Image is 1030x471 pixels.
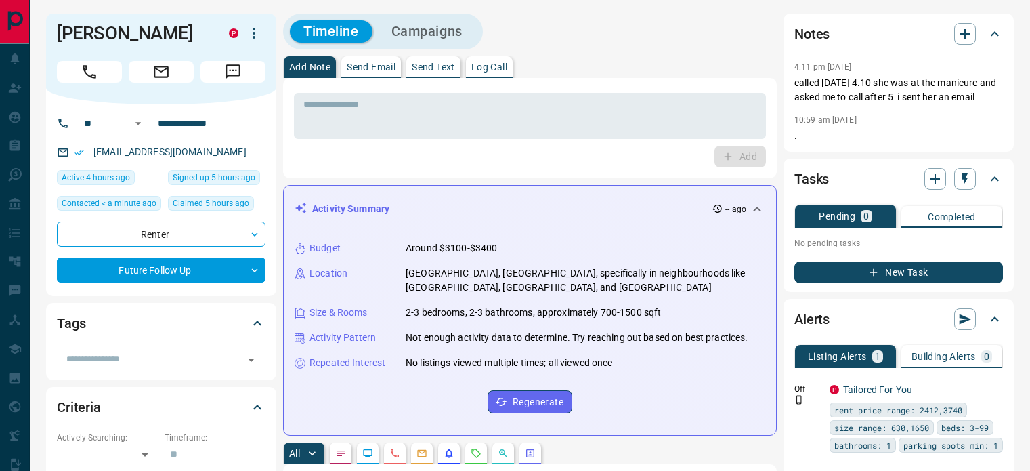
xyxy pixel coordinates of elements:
h2: Alerts [794,308,830,330]
p: Add Note [289,62,330,72]
span: size range: 630,1650 [834,421,929,434]
p: -- ago [725,203,746,216]
svg: Requests [471,448,481,459]
div: Fri Sep 12 2025 [168,170,265,189]
p: called [DATE] 4.10 she was at the manicure and asked me to call after 5 i sent her an email [794,76,1003,104]
button: Open [130,115,146,131]
div: Tasks [794,163,1003,195]
button: Timeline [290,20,372,43]
div: property.ca [229,28,238,38]
p: Timeframe: [165,432,265,444]
h2: Tasks [794,168,829,190]
h2: Notes [794,23,830,45]
div: Fri Sep 12 2025 [57,170,161,189]
div: Notes [794,18,1003,50]
p: Off [794,383,821,395]
span: Claimed 5 hours ago [173,197,249,210]
h2: Tags [57,312,85,334]
button: Regenerate [488,390,572,413]
p: 1 [875,352,880,361]
div: property.ca [830,385,839,394]
p: No listings viewed multiple times; all viewed once [406,356,613,370]
p: Building Alerts [911,352,976,361]
a: Tailored For You [843,384,912,395]
svg: Notes [335,448,346,459]
p: Actively Searching: [57,432,158,444]
p: Location [309,266,347,281]
div: Renter [57,222,265,247]
p: 0 [984,352,989,361]
span: Message [200,61,265,83]
span: Email [129,61,194,83]
p: Size & Rooms [309,306,368,320]
p: Completed [928,212,976,222]
p: Not enough activity data to determine. Try reaching out based on best practices. [406,331,748,345]
svg: Calls [389,448,400,459]
span: Active 4 hours ago [62,171,130,184]
div: Fri Sep 12 2025 [168,196,265,215]
p: [GEOGRAPHIC_DATA], [GEOGRAPHIC_DATA], specifically in neighbourhoods like [GEOGRAPHIC_DATA], [GEO... [406,266,765,295]
h1: [PERSON_NAME] [57,22,209,44]
div: Fri Sep 12 2025 [57,196,161,215]
svg: Push Notification Only [794,395,804,405]
span: Call [57,61,122,83]
svg: Emails [416,448,427,459]
p: 0 [863,211,869,221]
p: No pending tasks [794,233,1003,253]
p: Send Text [412,62,455,72]
button: Open [242,350,261,369]
svg: Agent Actions [525,448,536,459]
svg: Lead Browsing Activity [362,448,373,459]
p: 10:59 am [DATE] [794,115,857,125]
p: Activity Summary [312,202,389,216]
span: beds: 3-99 [941,421,989,434]
p: Send Email [347,62,395,72]
p: 2-3 bedrooms, 2-3 bathrooms, approximately 700-1500 sqft [406,306,661,320]
p: Pending [819,211,855,221]
span: rent price range: 2412,3740 [834,403,962,417]
div: Alerts [794,303,1003,335]
p: Around $3100-$3400 [406,241,497,255]
span: Contacted < a minute ago [62,197,156,210]
p: 4:11 pm [DATE] [794,62,852,72]
span: Signed up 5 hours ago [173,171,255,184]
p: Activity Pattern [309,331,376,345]
p: Repeated Interest [309,356,385,370]
p: . [794,129,1003,143]
p: Listing Alerts [808,352,867,361]
div: Activity Summary-- ago [295,197,765,222]
svg: Email Verified [74,148,84,157]
p: Log Call [471,62,507,72]
a: [EMAIL_ADDRESS][DOMAIN_NAME] [93,146,246,157]
span: parking spots min: 1 [903,438,998,452]
span: bathrooms: 1 [834,438,891,452]
svg: Listing Alerts [444,448,454,459]
p: Budget [309,241,341,255]
h2: Criteria [57,396,101,418]
div: Future Follow Up [57,258,265,283]
button: New Task [794,262,1003,283]
svg: Opportunities [498,448,509,459]
p: All [289,449,300,458]
div: Tags [57,307,265,340]
button: Campaigns [378,20,476,43]
div: Criteria [57,391,265,424]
